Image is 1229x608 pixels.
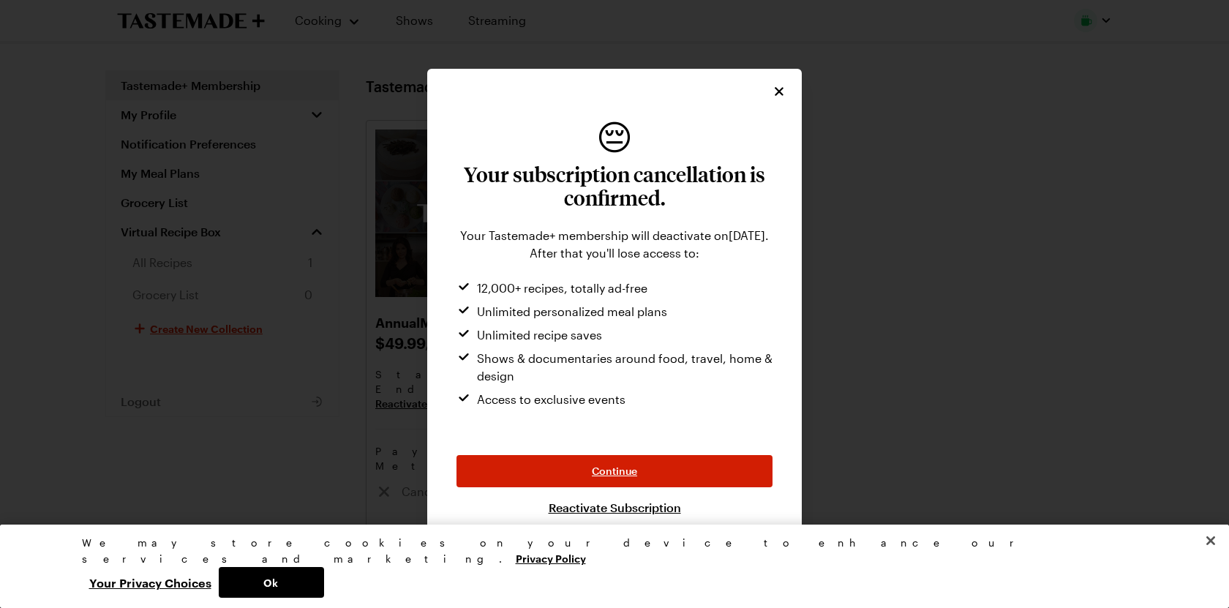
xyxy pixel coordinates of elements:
a: Reactivate Subscription [549,499,681,517]
button: Your Privacy Choices [82,567,219,598]
span: disappointed face emoji [596,119,633,154]
button: Close [1195,525,1227,557]
span: Unlimited recipe saves [477,326,602,344]
a: More information about your privacy, opens in a new tab [516,551,586,565]
span: Shows & documentaries around food, travel, home & design [477,350,773,385]
div: Your Tastemade+ membership will deactivate on [DATE] . After that you'll lose access to: [456,227,773,262]
div: We may store cookies on your device to enhance our services and marketing. [82,535,1135,567]
button: Close [771,83,787,100]
span: Unlimited personalized meal plans [477,303,667,320]
button: Continue [456,455,773,487]
div: Privacy [82,535,1135,598]
span: 12,000+ recipes, totally ad-free [477,279,647,297]
span: Continue [592,464,637,478]
h3: Your subscription cancellation is confirmed. [456,162,773,209]
button: Ok [219,567,324,598]
span: Access to exclusive events [477,391,625,408]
